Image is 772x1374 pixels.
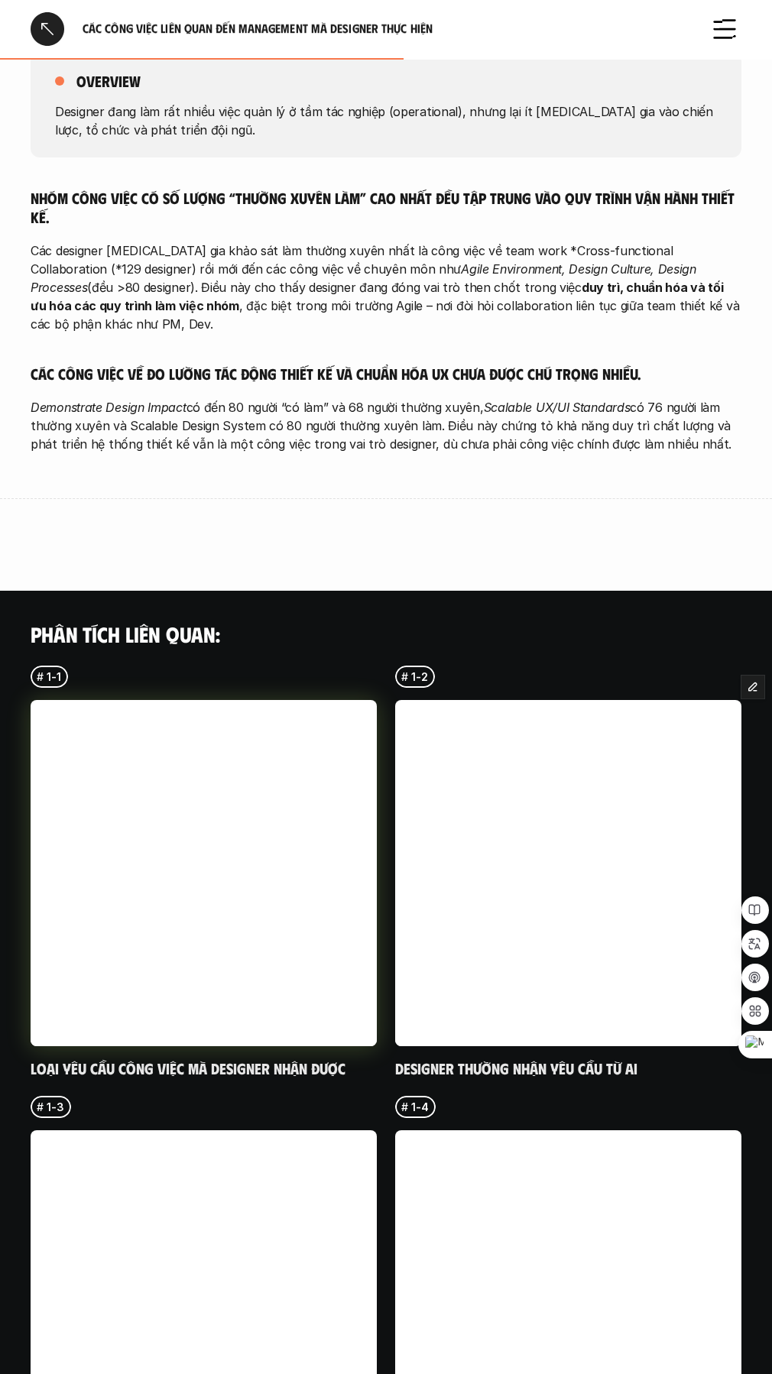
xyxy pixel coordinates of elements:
p: 1-3 [47,1099,63,1115]
h6: # [401,671,408,682]
h5: Loại yêu cầu công việc mà designer nhận được [31,1058,377,1077]
p: Các designer [MEDICAL_DATA] gia khảo sát làm thường xuyên nhất là công việc về team work *Cross-f... [31,241,741,333]
h6: # [37,671,44,682]
button: Edit Framer Content [741,676,764,698]
h4: Phân tích liên quan: [31,621,741,647]
h6: Các công việc liên quan đến Management mà designer thực hiện [83,21,689,37]
em: Scalable UX/UI Standards [484,400,631,415]
p: Designer đang làm rất nhiều việc quản lý ở tầm tác nghiệp (operational), nhưng lại ít [MEDICAL_DA... [55,102,717,139]
h6: # [401,1101,408,1113]
h5: overview [76,71,141,90]
p: có đến 80 người “có làm” và 68 người thường xuyên, có 76 người làm thường xuyên và Scalable Desig... [31,398,741,453]
p: 1-4 [411,1099,428,1115]
em: Demonstrate Design Impact [31,400,187,415]
h5: Nhóm công việc có số lượng “thường xuyên làm” cao nhất đều tập trung vào quy trình vận hành thiết... [31,188,741,226]
h5: Designer thường nhận yêu cầu từ ai [395,1058,741,1077]
h5: Các công việc về đo lường tác động thiết kế và chuẩn hóa UX chưa được chú trọng nhiều. [31,364,741,383]
p: 1-1 [47,669,60,685]
p: 1-2 [411,669,427,685]
h6: # [37,1101,44,1113]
